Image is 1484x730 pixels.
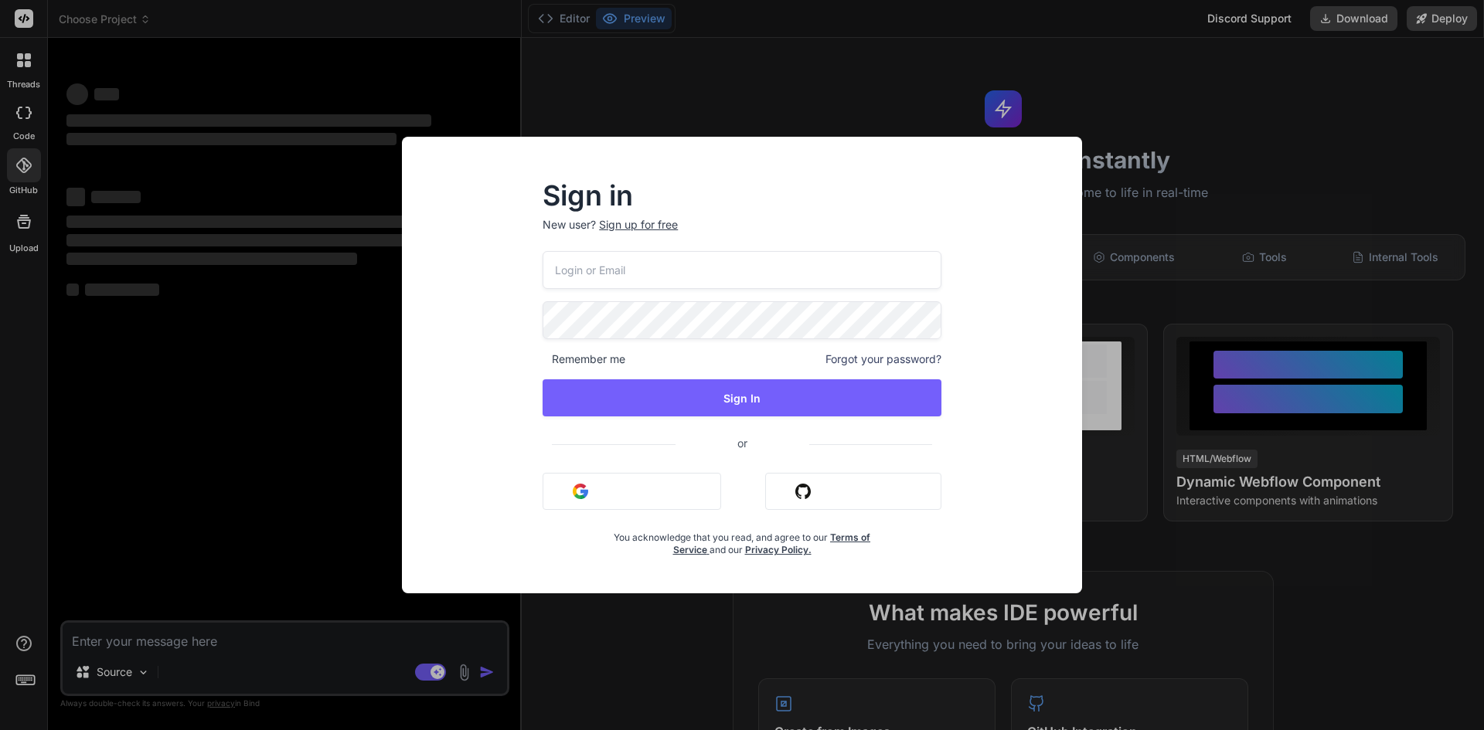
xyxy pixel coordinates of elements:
button: Sign in with Github [765,473,941,510]
div: Sign up for free [599,217,678,233]
span: Forgot your password? [825,351,941,367]
h2: Sign in [543,183,941,208]
button: Sign In [543,379,941,416]
span: Remember me [543,351,625,367]
img: github [795,484,811,499]
a: Terms of Service [673,531,871,555]
button: Sign in with Google [543,473,721,510]
a: Privacy Policy. [745,544,812,555]
input: Login or Email [543,251,941,289]
div: You acknowledge that you read, and agree to our and our [609,522,875,556]
img: google [573,484,588,499]
p: New user? [543,217,941,251]
span: or [676,424,809,462]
